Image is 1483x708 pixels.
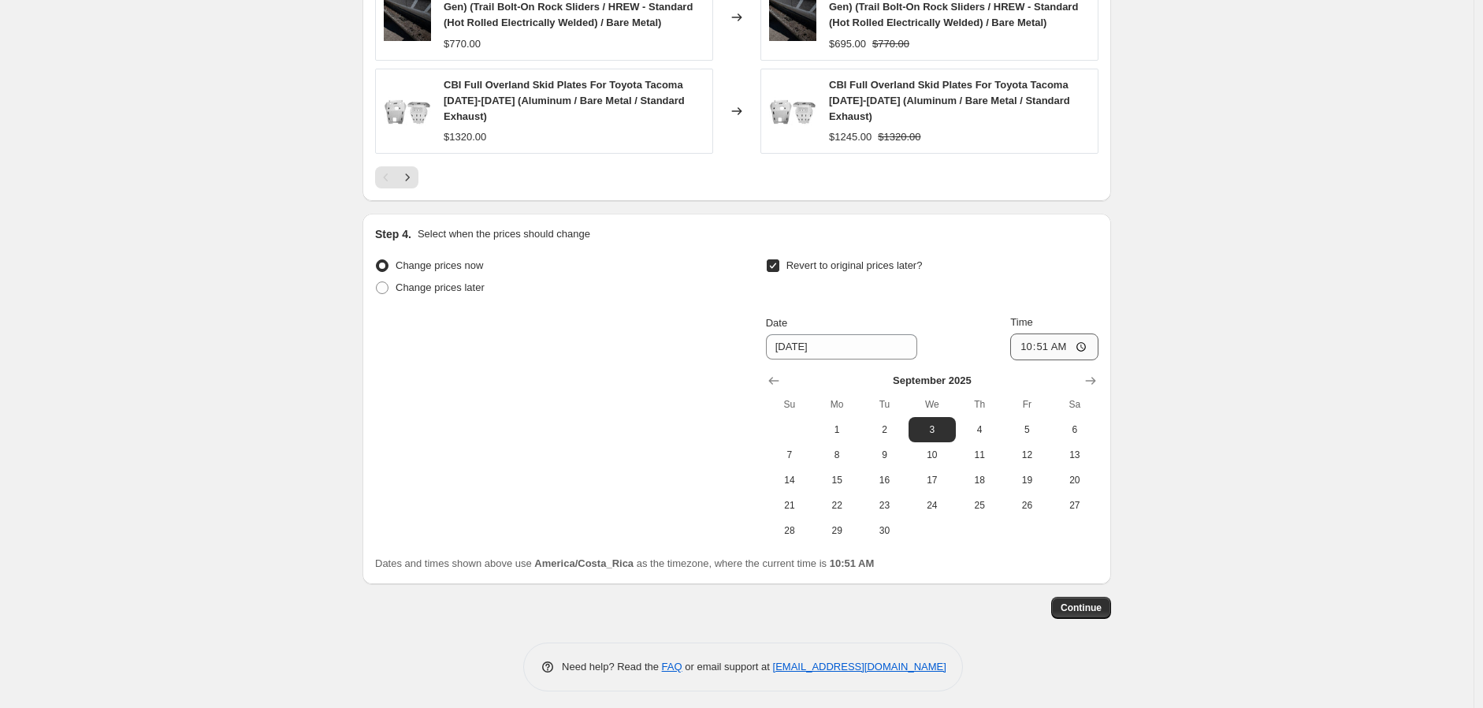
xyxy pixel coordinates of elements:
span: Mo [820,398,854,411]
button: Thursday September 25 2025 [956,493,1003,518]
button: Tuesday September 30 2025 [860,518,908,543]
button: Monday September 29 2025 [813,518,860,543]
button: Sunday September 14 2025 [766,468,813,493]
span: Date [766,317,787,329]
span: 5 [1009,423,1044,436]
span: 20 [1057,474,1092,486]
span: 23 [867,499,901,512]
nav: Pagination [375,166,418,188]
th: Tuesday [860,392,908,417]
span: Dates and times shown above use as the timezone, where the current time is [375,557,874,569]
span: Continue [1061,602,1102,614]
div: $695.00 [829,36,866,52]
button: Wednesday September 10 2025 [909,442,956,468]
span: 11 [962,449,997,461]
span: 1 [820,423,854,436]
span: 19 [1009,474,1044,486]
button: Thursday September 18 2025 [956,468,1003,493]
span: 17 [915,474,950,486]
span: 9 [867,449,901,461]
span: Need help? Read the [562,661,662,673]
span: 22 [820,499,854,512]
b: 10:51 AM [830,557,875,569]
button: Saturday September 6 2025 [1051,417,1098,442]
span: 30 [867,524,901,537]
span: Tu [867,398,901,411]
span: or email support at [682,661,773,673]
span: 12 [1009,449,1044,461]
strike: $770.00 [872,36,909,52]
input: 12:00 [1010,334,1098,360]
button: Thursday September 11 2025 [956,442,1003,468]
button: Saturday September 13 2025 [1051,442,1098,468]
span: Th [962,398,997,411]
span: 8 [820,449,854,461]
button: Sunday September 21 2025 [766,493,813,518]
span: 4 [962,423,997,436]
span: 18 [962,474,997,486]
button: Monday September 1 2025 [813,417,860,442]
th: Saturday [1051,392,1098,417]
button: Monday September 22 2025 [813,493,860,518]
span: 26 [1009,499,1044,512]
span: 21 [772,499,807,512]
span: 28 [772,524,807,537]
th: Monday [813,392,860,417]
span: 25 [962,499,997,512]
p: Select when the prices should change [418,226,590,242]
span: 16 [867,474,901,486]
button: Saturday September 27 2025 [1051,493,1098,518]
span: Sa [1057,398,1092,411]
div: $770.00 [444,36,481,52]
span: 29 [820,524,854,537]
button: Monday September 8 2025 [813,442,860,468]
span: 15 [820,474,854,486]
span: Change prices later [396,281,485,293]
button: Wednesday September 3 2025 [909,417,956,442]
span: Time [1010,316,1032,328]
h2: Step 4. [375,226,411,242]
img: T3-OL-Skid-Full_80x.jpg [769,88,816,135]
span: CBI Full Overland Skid Plates For Toyota Tacoma [DATE]-[DATE] (Aluminum / Bare Metal / Standard E... [829,79,1070,122]
button: Tuesday September 16 2025 [860,468,908,493]
button: Thursday September 4 2025 [956,417,1003,442]
input: 8/28/2025 [766,334,917,360]
span: Revert to original prices later? [786,259,923,271]
button: Continue [1051,597,1111,619]
div: $1245.00 [829,129,872,145]
button: Show previous month, August 2025 [763,370,785,392]
span: 14 [772,474,807,486]
span: CBI Full Overland Skid Plates For Toyota Tacoma [DATE]-[DATE] (Aluminum / Bare Metal / Standard E... [444,79,685,122]
a: FAQ [662,661,682,673]
button: Next [396,166,418,188]
span: Fr [1009,398,1044,411]
span: We [915,398,950,411]
button: Tuesday September 2 2025 [860,417,908,442]
span: 13 [1057,449,1092,461]
span: 6 [1057,423,1092,436]
button: Show next month, October 2025 [1080,370,1102,392]
th: Sunday [766,392,813,417]
span: 27 [1057,499,1092,512]
th: Wednesday [909,392,956,417]
button: Friday September 26 2025 [1003,493,1050,518]
th: Friday [1003,392,1050,417]
button: Friday September 19 2025 [1003,468,1050,493]
button: Sunday September 28 2025 [766,518,813,543]
img: T3-OL-Skid-Full_80x.jpg [384,88,431,135]
button: Friday September 5 2025 [1003,417,1050,442]
button: Tuesday September 23 2025 [860,493,908,518]
span: 10 [915,449,950,461]
button: Sunday September 7 2025 [766,442,813,468]
button: Wednesday September 17 2025 [909,468,956,493]
button: Tuesday September 9 2025 [860,442,908,468]
b: America/Costa_Rica [534,557,634,569]
button: Friday September 12 2025 [1003,442,1050,468]
strike: $1320.00 [878,129,920,145]
div: $1320.00 [444,129,486,145]
span: 2 [867,423,901,436]
span: Su [772,398,807,411]
button: Wednesday September 24 2025 [909,493,956,518]
span: 7 [772,449,807,461]
th: Thursday [956,392,1003,417]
